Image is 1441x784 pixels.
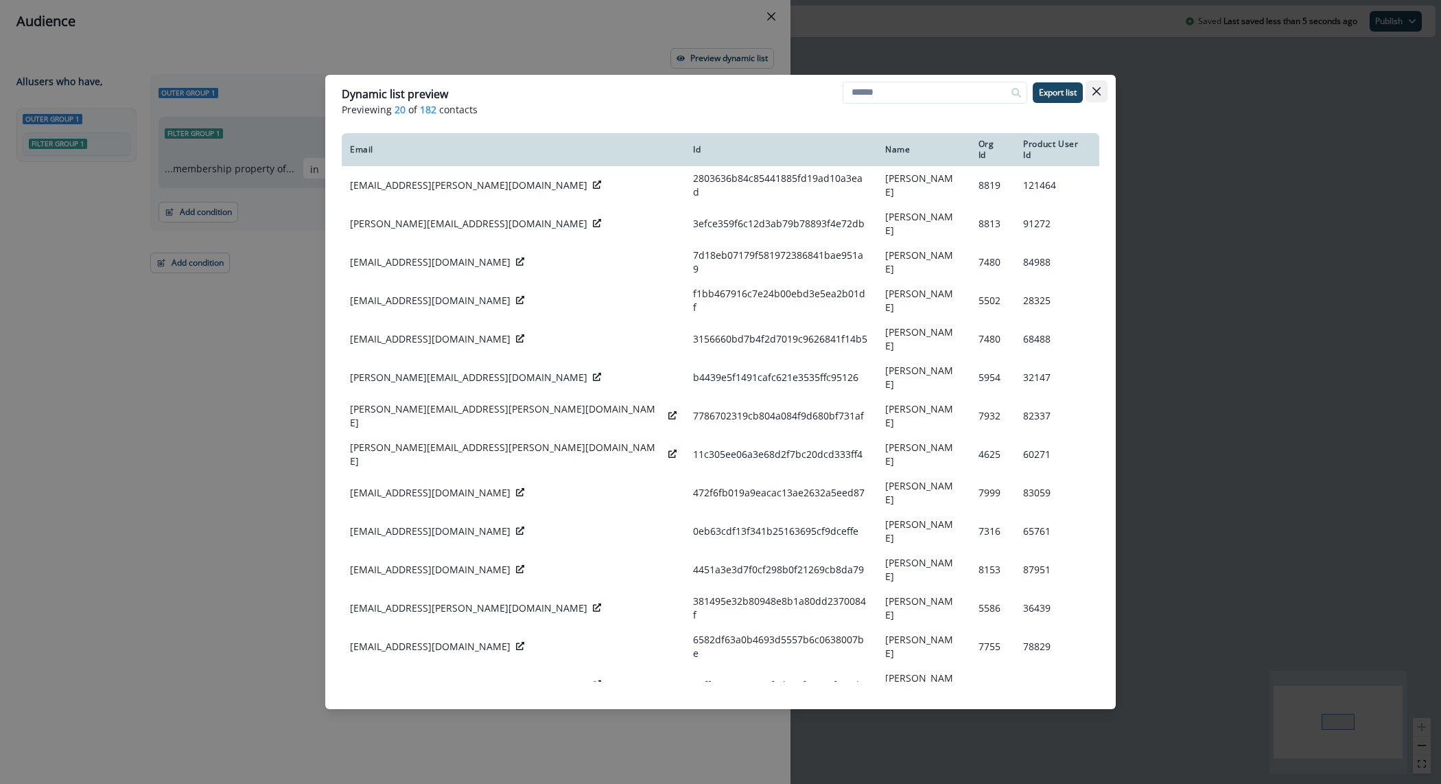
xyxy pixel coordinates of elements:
[1015,166,1099,205] td: 121464
[350,563,511,577] p: [EMAIL_ADDRESS][DOMAIN_NAME]
[877,320,970,358] td: [PERSON_NAME]
[685,627,877,666] td: 6582df63a0b4693d5557b6c0638007be
[970,166,1016,205] td: 8819
[1015,320,1099,358] td: 68488
[685,666,877,704] td: 71ff72e16e57302f1d609f35564f937d
[685,205,877,243] td: 3efce359f6c12d3ab79b78893f4e72db
[885,144,962,155] div: Name
[1015,551,1099,589] td: 87951
[970,627,1016,666] td: 7755
[350,217,587,231] p: [PERSON_NAME][EMAIL_ADDRESS][DOMAIN_NAME]
[350,486,511,500] p: [EMAIL_ADDRESS][DOMAIN_NAME]
[877,166,970,205] td: [PERSON_NAME]
[350,678,587,692] p: [PERSON_NAME][EMAIL_ADDRESS][DOMAIN_NAME]
[970,397,1016,435] td: 7932
[685,166,877,205] td: 2803636b84c85441885fd19ad10a3ead
[1023,139,1091,161] div: Product User Id
[350,332,511,346] p: [EMAIL_ADDRESS][DOMAIN_NAME]
[685,243,877,281] td: 7d18eb07179f581972386841bae951a9
[1015,358,1099,397] td: 32147
[395,102,406,117] span: 20
[877,281,970,320] td: [PERSON_NAME]
[342,102,1099,117] p: Previewing of contacts
[685,281,877,320] td: f1bb467916c7e24b00ebd3e5ea2b01df
[350,402,663,430] p: [PERSON_NAME][EMAIL_ADDRESS][PERSON_NAME][DOMAIN_NAME]
[877,243,970,281] td: [PERSON_NAME]
[1015,281,1099,320] td: 28325
[877,205,970,243] td: [PERSON_NAME]
[877,397,970,435] td: [PERSON_NAME]
[1015,205,1099,243] td: 91272
[685,435,877,474] td: 11c305ee06a3e68d2f7bc20dcd333ff4
[350,178,587,192] p: [EMAIL_ADDRESS][PERSON_NAME][DOMAIN_NAME]
[1015,474,1099,512] td: 83059
[1086,80,1108,102] button: Close
[685,474,877,512] td: 472f6fb019a9eacac13ae2632a5eed87
[1015,589,1099,627] td: 36439
[685,512,877,551] td: 0eb63cdf13f341b25163695cf9dceffe
[685,320,877,358] td: 3156660bd7b4f2d7019c9626841f14b5
[1039,88,1077,97] p: Export list
[877,589,970,627] td: [PERSON_NAME]
[350,255,511,269] p: [EMAIL_ADDRESS][DOMAIN_NAME]
[685,397,877,435] td: 7786702319cb804a084f9d680bf731af
[877,551,970,589] td: [PERSON_NAME]
[970,243,1016,281] td: 7480
[350,371,587,384] p: [PERSON_NAME][EMAIL_ADDRESS][DOMAIN_NAME]
[350,601,587,615] p: [EMAIL_ADDRESS][PERSON_NAME][DOMAIN_NAME]
[1033,82,1083,103] button: Export list
[350,144,677,155] div: Email
[685,589,877,627] td: 381495e32b80948e8b1a80dd2370084f
[970,358,1016,397] td: 5954
[1015,397,1099,435] td: 82337
[970,205,1016,243] td: 8813
[877,666,970,704] td: [PERSON_NAME]
[350,640,511,654] p: [EMAIL_ADDRESS][DOMAIN_NAME]
[970,320,1016,358] td: 7480
[970,666,1016,704] td: 8878
[1015,666,1099,704] td: 92263
[877,435,970,474] td: [PERSON_NAME]
[350,441,663,468] p: [PERSON_NAME][EMAIL_ADDRESS][PERSON_NAME][DOMAIN_NAME]
[1015,435,1099,474] td: 60271
[970,589,1016,627] td: 5586
[1015,243,1099,281] td: 84988
[685,551,877,589] td: 4451a3e3d7f0cf298b0f21269cb8da79
[350,294,511,308] p: [EMAIL_ADDRESS][DOMAIN_NAME]
[420,102,436,117] span: 182
[1015,512,1099,551] td: 65761
[877,358,970,397] td: [PERSON_NAME]
[877,627,970,666] td: [PERSON_NAME]
[350,524,511,538] p: [EMAIL_ADDRESS][DOMAIN_NAME]
[693,144,869,155] div: Id
[970,435,1016,474] td: 4625
[970,551,1016,589] td: 8153
[970,512,1016,551] td: 7316
[979,139,1007,161] div: Org Id
[970,474,1016,512] td: 7999
[1015,627,1099,666] td: 78829
[877,512,970,551] td: [PERSON_NAME]
[342,86,448,102] p: Dynamic list preview
[970,281,1016,320] td: 5502
[877,474,970,512] td: [PERSON_NAME]
[685,358,877,397] td: b4439e5f1491cafc621e3535ffc95126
